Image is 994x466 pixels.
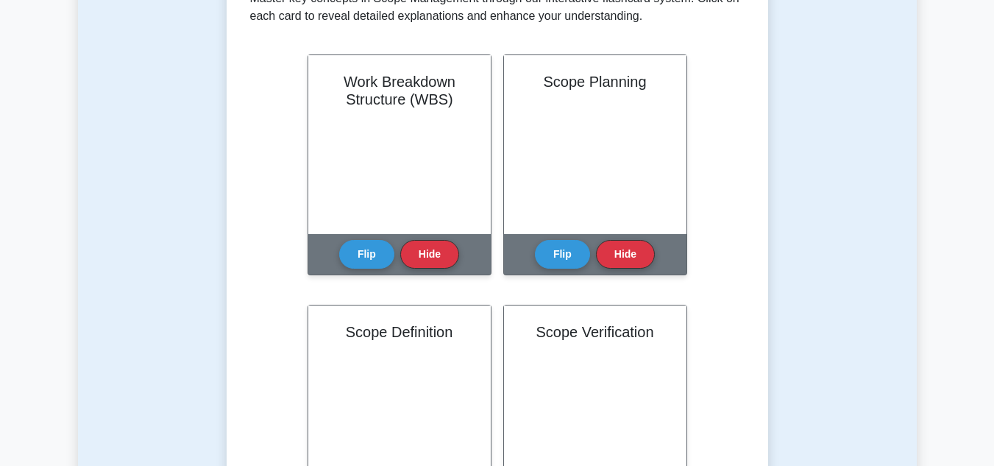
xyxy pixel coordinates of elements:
button: Hide [596,240,655,269]
button: Flip [339,240,394,269]
button: Flip [535,240,590,269]
h2: Work Breakdown Structure (WBS) [326,73,473,108]
h2: Scope Verification [522,323,669,341]
h2: Scope Definition [326,323,473,341]
h2: Scope Planning [522,73,669,91]
button: Hide [400,240,459,269]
